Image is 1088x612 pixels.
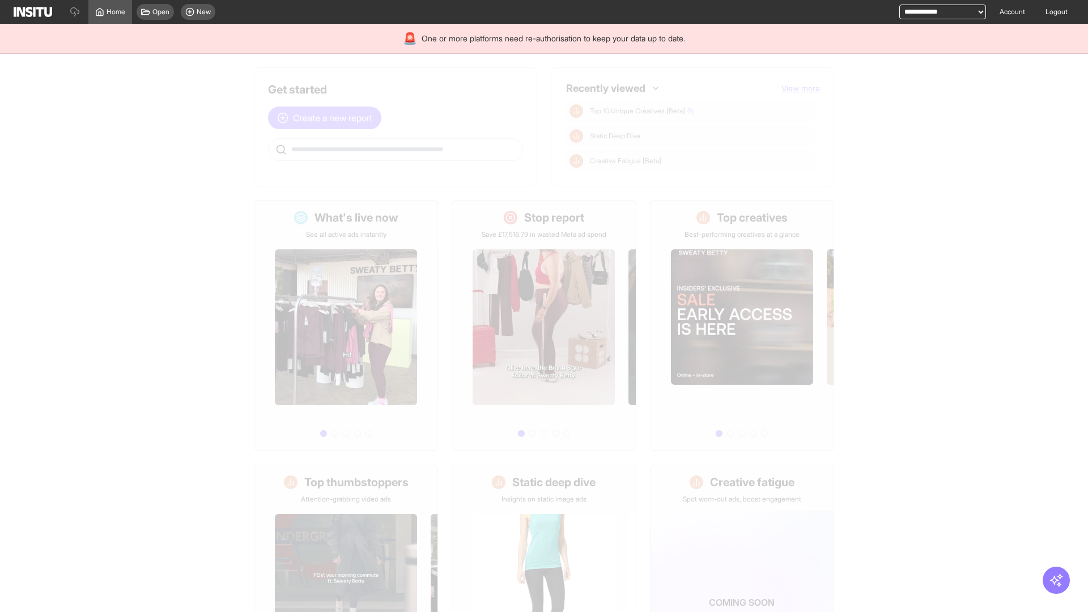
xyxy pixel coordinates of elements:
div: 🚨 [403,31,417,46]
img: Logo [14,7,52,17]
span: New [197,7,211,16]
span: Home [107,7,125,16]
span: One or more platforms need re-authorisation to keep your data up to date. [422,33,685,44]
span: Open [152,7,169,16]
